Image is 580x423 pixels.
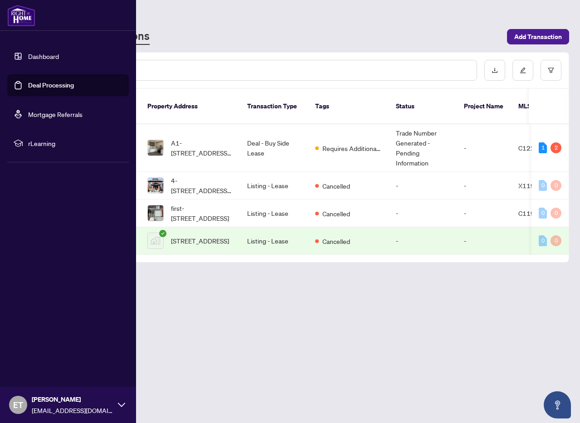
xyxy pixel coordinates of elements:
[240,199,308,227] td: Listing - Lease
[457,227,511,255] td: -
[389,227,457,255] td: -
[308,89,389,124] th: Tags
[7,5,35,26] img: logo
[171,203,233,223] span: first-[STREET_ADDRESS]
[457,172,511,199] td: -
[507,29,569,44] button: Add Transaction
[13,399,23,411] span: ET
[457,199,511,227] td: -
[551,142,561,153] div: 2
[389,124,457,172] td: Trade Number Generated - Pending Information
[32,394,113,404] span: [PERSON_NAME]
[32,405,113,415] span: [EMAIL_ADDRESS][DOMAIN_NAME]
[518,181,555,190] span: X11929324
[171,138,233,158] span: A1-[STREET_ADDRESS][PERSON_NAME]
[171,236,229,246] span: [STREET_ADDRESS]
[551,208,561,219] div: 0
[28,110,83,118] a: Mortgage Referrals
[148,205,163,221] img: thumbnail-img
[389,89,457,124] th: Status
[539,235,547,246] div: 0
[551,180,561,191] div: 0
[548,67,554,73] span: filter
[240,172,308,199] td: Listing - Lease
[140,89,240,124] th: Property Address
[551,235,561,246] div: 0
[322,143,381,153] span: Requires Additional Docs
[322,181,350,191] span: Cancelled
[240,227,308,255] td: Listing - Lease
[28,81,74,89] a: Deal Processing
[457,89,511,124] th: Project Name
[148,178,163,193] img: thumbnail-img
[544,391,571,418] button: Open asap
[322,236,350,246] span: Cancelled
[240,124,308,172] td: Deal - Buy Side Lease
[148,140,163,156] img: thumbnail-img
[518,209,555,217] span: C11909347
[541,60,561,81] button: filter
[539,208,547,219] div: 0
[322,209,350,219] span: Cancelled
[28,52,59,60] a: Dashboard
[28,138,122,148] span: rLearning
[539,180,547,191] div: 0
[511,89,565,124] th: MLS #
[484,60,505,81] button: download
[514,29,562,44] span: Add Transaction
[389,172,457,199] td: -
[148,233,163,248] img: thumbnail-img
[171,175,233,195] span: 4-[STREET_ADDRESS][PERSON_NAME][PERSON_NAME]
[240,89,308,124] th: Transaction Type
[518,144,555,152] span: C12280696
[457,124,511,172] td: -
[539,142,547,153] div: 1
[520,67,526,73] span: edit
[512,60,533,81] button: edit
[389,199,457,227] td: -
[159,230,166,237] span: check-circle
[492,67,498,73] span: download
